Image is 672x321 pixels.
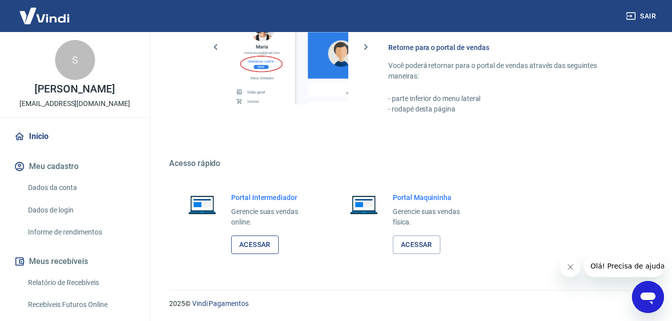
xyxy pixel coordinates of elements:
div: S [55,40,95,80]
img: Vindi [12,0,77,31]
p: Você poderá retornar para o portal de vendas através das seguintes maneiras: [388,60,624,81]
h6: Retorne para o portal de vendas [388,42,624,52]
p: [PERSON_NAME] [35,84,115,94]
span: Olá! Precisa de ajuda? [6,7,84,15]
p: Gerencie suas vendas física. [393,206,474,227]
a: Relatório de Recebíveis [24,272,138,293]
a: Acessar [231,235,279,254]
p: Gerencie suas vendas online. [231,206,313,227]
button: Sair [624,7,660,25]
a: Acessar [393,235,440,254]
button: Meus recebíveis [12,250,138,272]
h6: Portal Maquininha [393,192,474,202]
iframe: Botão para abrir a janela de mensagens [632,281,664,313]
h6: Portal Intermediador [231,192,313,202]
iframe: Mensagem da empresa [584,255,664,277]
a: Vindi Pagamentos [192,299,249,307]
a: Informe de rendimentos [24,222,138,242]
a: Dados da conta [24,177,138,198]
h5: Acesso rápido [169,158,648,168]
iframe: Fechar mensagem [560,257,580,277]
p: - rodapé desta página [388,104,624,114]
img: Imagem de um notebook aberto [181,192,223,216]
a: Início [12,125,138,147]
img: Imagem de um notebook aberto [343,192,385,216]
p: 2025 © [169,298,648,309]
a: Dados de login [24,200,138,220]
p: [EMAIL_ADDRESS][DOMAIN_NAME] [20,98,130,109]
p: - parte inferior do menu lateral [388,93,624,104]
a: Recebíveis Futuros Online [24,294,138,315]
button: Meu cadastro [12,155,138,177]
